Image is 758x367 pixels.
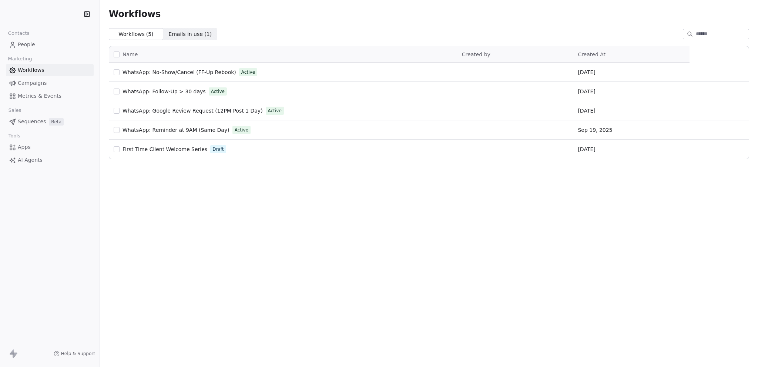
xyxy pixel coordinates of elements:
span: Active [268,107,282,114]
span: Created by [462,51,490,57]
a: WhatsApp: Reminder at 9AM (Same Day) [123,126,229,134]
a: WhatsApp: No-Show/Cancel (FF-Up Rebook) [123,69,236,76]
span: Emails in use ( 1 ) [168,30,212,38]
a: Apps [6,141,94,153]
span: Draft [212,146,224,153]
span: Active [211,88,225,95]
span: Name [123,51,138,59]
a: First Time Client Welcome Series [123,146,207,153]
a: Workflows [6,64,94,76]
span: Sales [5,105,24,116]
span: Beta [49,118,64,126]
span: [DATE] [578,146,595,153]
span: [DATE] [578,107,595,114]
span: [DATE] [578,88,595,95]
a: WhatsApp: Google Review Request (12PM Post 1 Day) [123,107,263,114]
span: WhatsApp: Reminder at 9AM (Same Day) [123,127,229,133]
span: WhatsApp: No-Show/Cancel (FF-Up Rebook) [123,69,236,75]
span: Sequences [18,118,46,126]
span: Marketing [5,53,35,64]
a: WhatsApp: Follow-Up > 30 days [123,88,206,95]
span: [DATE] [578,69,595,76]
a: Campaigns [6,77,94,89]
span: People [18,41,35,49]
span: Active [235,127,248,133]
span: Workflows [18,66,44,74]
span: Contacts [5,28,33,39]
span: Campaigns [18,79,47,87]
a: Help & Support [54,351,95,357]
span: Created At [578,51,606,57]
span: Apps [18,143,31,151]
a: People [6,39,94,51]
span: WhatsApp: Follow-Up > 30 days [123,89,206,94]
span: Sep 19, 2025 [578,126,612,134]
span: Workflows [109,9,161,19]
span: Help & Support [61,351,95,357]
a: Metrics & Events [6,90,94,102]
a: SequencesBeta [6,116,94,128]
span: First Time Client Welcome Series [123,146,207,152]
a: AI Agents [6,154,94,166]
span: Metrics & Events [18,92,61,100]
span: AI Agents [18,156,43,164]
span: Active [241,69,255,76]
span: WhatsApp: Google Review Request (12PM Post 1 Day) [123,108,263,114]
span: Tools [5,130,23,141]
